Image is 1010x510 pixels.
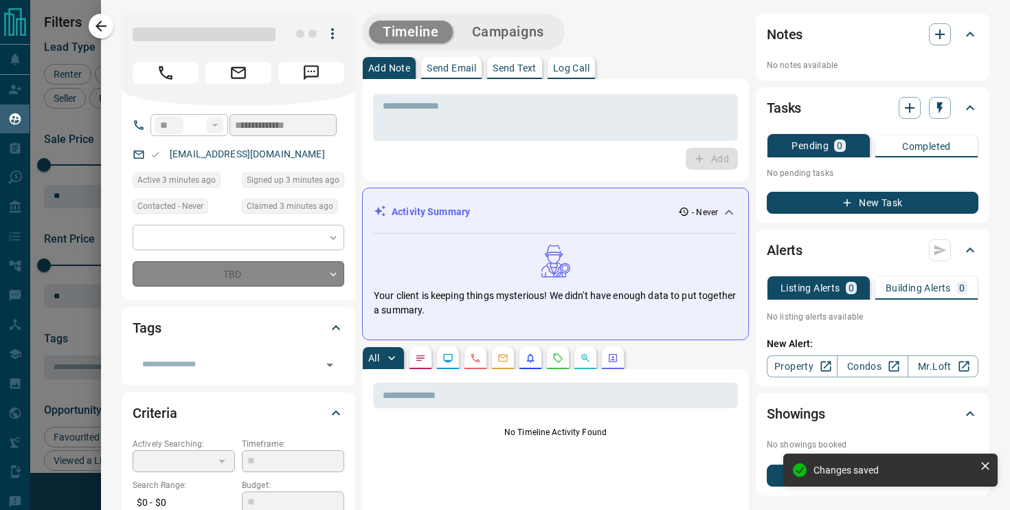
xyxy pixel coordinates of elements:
[692,206,718,219] p: - Never
[133,402,177,424] h2: Criteria
[368,63,410,73] p: Add Note
[607,353,618,364] svg: Agent Actions
[767,23,803,45] h2: Notes
[959,283,965,293] p: 0
[205,62,271,84] span: Email
[552,353,563,364] svg: Requests
[493,63,537,73] p: Send Text
[767,59,978,71] p: No notes available
[133,261,344,287] div: TBD
[767,311,978,323] p: No listing alerts available
[767,192,978,214] button: New Task
[247,173,339,187] span: Signed up 3 minutes ago
[767,163,978,184] p: No pending tasks
[767,18,978,51] div: Notes
[133,311,344,344] div: Tags
[792,141,829,151] p: Pending
[767,91,978,124] div: Tasks
[837,141,842,151] p: 0
[497,353,508,364] svg: Emails
[170,148,325,159] a: [EMAIL_ADDRESS][DOMAIN_NAME]
[137,199,203,213] span: Contacted - Never
[908,355,978,377] a: Mr.Loft
[320,355,339,375] button: Open
[767,234,978,267] div: Alerts
[133,479,235,491] p: Search Range:
[767,403,825,425] h2: Showings
[392,205,470,219] p: Activity Summary
[374,289,737,318] p: Your client is keeping things mysterious! We didn't have enough data to put together a summary.
[137,173,216,187] span: Active 3 minutes ago
[374,199,737,225] div: Activity Summary- Never
[242,199,344,218] div: Sun Sep 14 2025
[886,283,951,293] p: Building Alerts
[580,353,591,364] svg: Opportunities
[525,353,536,364] svg: Listing Alerts
[767,97,801,119] h2: Tasks
[767,337,978,351] p: New Alert:
[767,239,803,261] h2: Alerts
[837,355,908,377] a: Condos
[458,21,558,43] button: Campaigns
[767,439,978,451] p: No showings booked
[133,397,344,430] div: Criteria
[133,438,235,450] p: Actively Searching:
[415,353,426,364] svg: Notes
[767,397,978,430] div: Showings
[813,465,974,476] div: Changes saved
[242,479,344,491] p: Budget:
[373,426,738,439] p: No Timeline Activity Found
[553,63,590,73] p: Log Call
[133,62,199,84] span: Call
[278,62,344,84] span: Message
[767,465,978,487] button: New Showing
[133,317,161,339] h2: Tags
[442,353,453,364] svg: Lead Browsing Activity
[849,283,854,293] p: 0
[427,63,476,73] p: Send Email
[369,21,453,43] button: Timeline
[247,199,333,213] span: Claimed 3 minutes ago
[368,353,379,363] p: All
[242,438,344,450] p: Timeframe:
[242,173,344,192] div: Sun Sep 14 2025
[150,150,160,159] svg: Email Valid
[133,173,235,192] div: Sun Sep 14 2025
[902,142,951,151] p: Completed
[781,283,840,293] p: Listing Alerts
[767,355,838,377] a: Property
[470,353,481,364] svg: Calls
